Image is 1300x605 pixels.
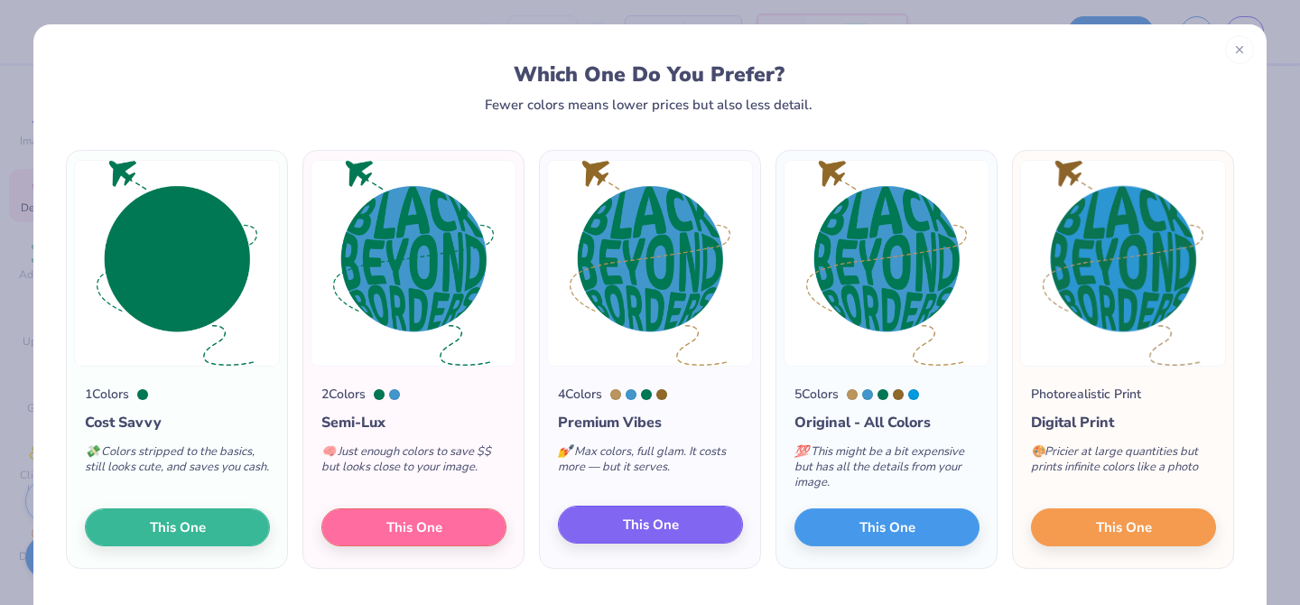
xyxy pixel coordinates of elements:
[656,389,667,400] div: 7559 C
[321,385,366,404] div: 2 Colors
[893,389,904,400] div: 7559 C
[1031,508,1216,546] button: This One
[83,62,1216,87] div: Which One Do You Prefer?
[1031,443,1045,460] span: 🎨
[389,389,400,400] div: 7688 C
[847,389,858,400] div: 465 C
[862,389,873,400] div: 7688 C
[547,160,753,367] img: 4 color option
[85,385,129,404] div: 1 Colors
[641,389,652,400] div: 341 C
[558,443,572,460] span: 💅
[1031,433,1216,493] div: Pricier at large quantities but prints infinite colors like a photo
[623,515,679,535] span: This One
[908,389,919,400] div: 2925 C
[485,98,812,112] div: Fewer colors means lower prices but also less detail.
[877,389,888,400] div: 341 C
[85,443,99,460] span: 💸
[321,433,506,493] div: Just enough colors to save $$ but looks close to your image.
[558,433,743,493] div: Max colors, full glam. It costs more — but it serves.
[150,517,206,538] span: This One
[1020,160,1226,367] img: Photorealistic preview
[794,412,980,433] div: Original - All Colors
[610,389,621,400] div: 465 C
[1031,412,1216,433] div: Digital Print
[558,506,743,544] button: This One
[626,389,636,400] div: 7688 C
[85,412,270,433] div: Cost Savvy
[321,508,506,546] button: This One
[74,160,280,367] img: 1 color option
[311,160,516,367] img: 2 color option
[784,160,989,367] img: 5 color option
[85,433,270,493] div: Colors stripped to the basics, still looks cute, and saves you cash.
[794,508,980,546] button: This One
[558,385,602,404] div: 4 Colors
[321,412,506,433] div: Semi-Lux
[1096,517,1152,538] span: This One
[794,433,980,508] div: This might be a bit expensive but has all the details from your image.
[859,517,915,538] span: This One
[794,385,839,404] div: 5 Colors
[85,508,270,546] button: This One
[374,389,385,400] div: 341 C
[137,389,148,400] div: 341 C
[794,443,809,460] span: 💯
[386,517,442,538] span: This One
[1031,385,1141,404] div: Photorealistic Print
[321,443,336,460] span: 🧠
[558,412,743,433] div: Premium Vibes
